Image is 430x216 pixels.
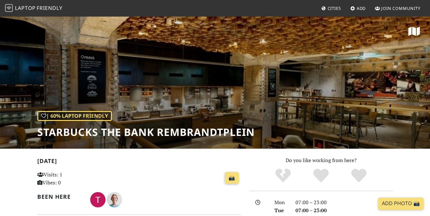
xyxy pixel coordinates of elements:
[37,126,255,138] h1: STARBUCKS The Bank Rembrandtplein
[90,196,107,203] span: Tzannetos Philippakos
[348,3,368,14] a: Add
[37,171,100,187] p: Visits: 1 Vibes: 0
[381,5,420,11] span: Join Community
[378,197,424,210] a: Add Photo 📸
[37,158,242,167] h2: [DATE]
[302,168,340,184] div: Yes
[37,193,83,200] h2: Been here
[5,4,13,12] img: LaptopFriendly
[372,3,423,14] a: Join Community
[107,196,122,203] span: Rosco Kalis
[90,192,106,207] img: 4011-tzannetos.jpg
[340,168,378,184] div: Definitely!
[37,4,62,11] span: Friendly
[249,156,393,165] p: Do you like working from here?
[37,111,112,121] div: | 60% Laptop Friendly
[319,3,344,14] a: Cities
[264,168,302,184] div: No
[271,198,292,207] div: Mon
[5,3,62,14] a: LaptopFriendly LaptopFriendly
[292,206,397,215] div: 07:00 – 23:00
[357,5,366,11] span: Add
[292,198,397,207] div: 07:00 – 23:00
[15,4,36,11] span: Laptop
[271,206,292,215] div: Tue
[107,192,122,207] img: 1722-rosco.jpg
[225,172,239,184] a: 📸
[328,5,341,11] span: Cities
